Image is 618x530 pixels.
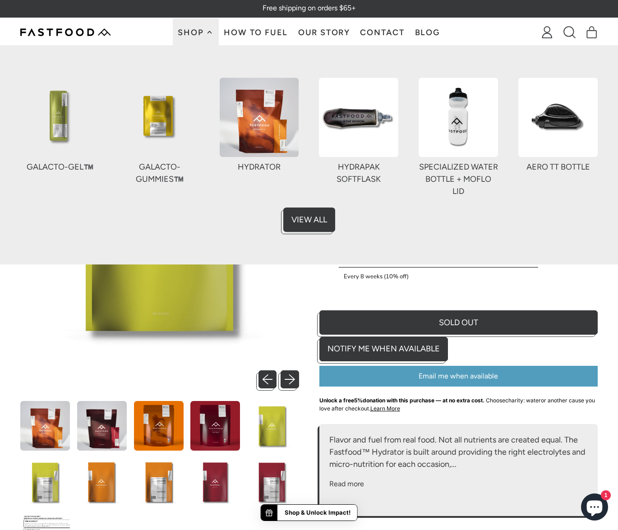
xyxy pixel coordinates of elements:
a: Blog [410,18,445,46]
button: Sold Out [319,310,598,335]
img: Hydrator - Fastfood [247,401,297,451]
img: Hydrator - Fastfood- Orange flavor [77,457,127,507]
img: Hydrator - Fastfood [134,401,184,451]
span: Shop [178,28,206,37]
a: Our Story [293,18,355,46]
img: Hydrator - Fastfood [77,401,127,451]
button: Read more [329,479,364,489]
img: Hydrator - Fastfood [20,401,70,451]
img: Hydrator - Fastfood [190,401,240,451]
button: Shop [173,18,219,46]
a: Contact [355,18,410,46]
a: Notify Me When Available [319,337,448,361]
img: Hydrator - Fastfood- Orange- Nutrition Label [134,457,184,507]
div: Flavor and fuel from real food. Not all nutrients are created equal. The Fastfood™ Hydrator is bu... [329,434,588,470]
img: Hydrator - Fastfood- lemon lime flavor nutrition label [20,457,70,507]
img: Fastfood [20,28,111,36]
button: Email me when available [319,366,598,387]
img: Hydrator - Fastfood Raspberry pomegranate flavor nutrition label [247,457,297,507]
a: How To Fuel [219,18,293,46]
inbox-online-store-chat: Shopify online store chat [578,493,611,523]
img: Hydrator - Fastfood- Raspberry and pomegranate flavor [190,457,240,507]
